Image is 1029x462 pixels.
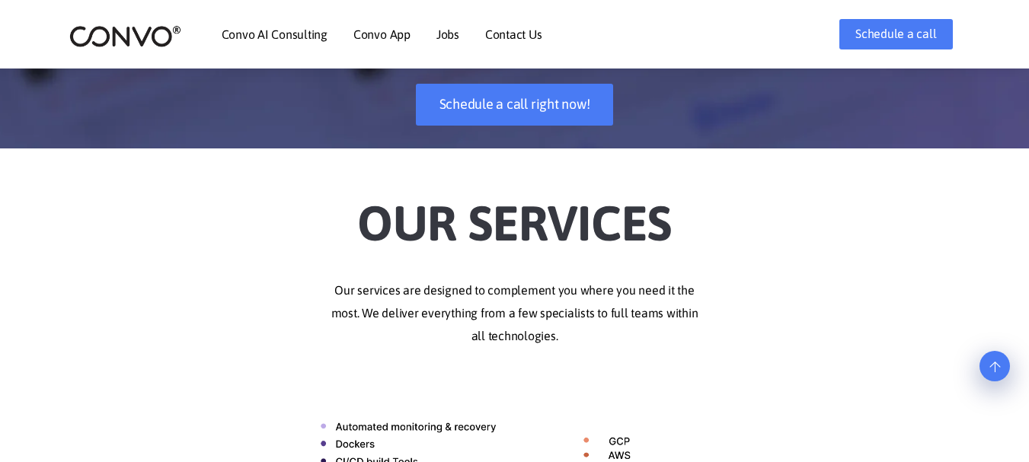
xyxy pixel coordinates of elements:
a: Convo App [353,28,411,40]
a: Convo AI Consulting [222,28,328,40]
a: Jobs [436,28,459,40]
h2: Our Services [92,171,938,256]
a: Contact Us [485,28,542,40]
p: Our services are designed to complement you where you need it the most. We deliver everything fro... [92,279,938,348]
a: Schedule a call [839,19,952,49]
a: Schedule a call right now! [416,84,614,126]
img: logo_2.png [69,24,181,48]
